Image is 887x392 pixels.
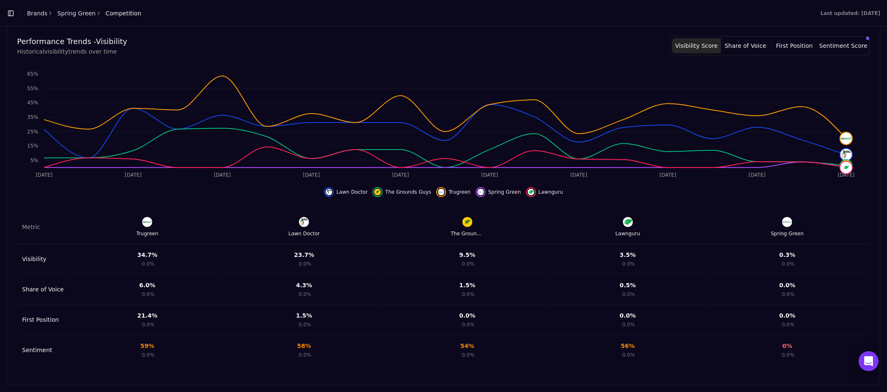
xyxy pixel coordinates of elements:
[326,189,332,195] img: lawn doctor
[783,342,793,350] div: 0 %
[622,321,635,328] span: 0.0%
[539,189,563,195] span: Lawnguru
[771,230,804,237] div: Spring Green
[299,291,311,298] span: 0.0%
[770,38,819,53] button: First Position
[462,217,472,227] img: The Grounds Guys
[840,160,852,172] img: the grounds guys
[142,217,152,227] img: Trugreen
[137,311,158,320] div: 21.4 %
[27,100,38,106] tspan: 45%
[660,173,677,178] tspan: [DATE]
[294,251,314,259] div: 23.7 %
[385,189,431,195] span: The Grounds Guys
[139,281,156,289] div: 6.0 %
[819,38,868,53] button: Sentiment Score
[779,251,796,259] div: 0.3 %
[621,342,635,350] div: 56 %
[782,321,795,328] span: 0.0%
[622,261,635,267] span: 0.0%
[303,173,320,178] tspan: [DATE]
[488,189,521,195] span: Spring Green
[374,189,381,195] img: the grounds guys
[297,342,311,350] div: 58 %
[449,189,471,195] span: Trugreen
[721,38,770,53] button: Share of Voice
[615,230,640,237] div: Lawnguru
[620,311,636,320] div: 0.0 %
[782,352,795,358] span: 0.0%
[17,47,127,56] p: Historical visibility trends over time
[459,251,475,259] div: 9.5 %
[140,342,154,350] div: 59 %
[859,351,879,371] div: Open Intercom Messenger
[17,274,70,305] td: Share of Voice
[17,36,127,47] h4: Performance Trends - Visibility
[57,9,96,17] a: Spring Green
[373,187,431,197] button: Hide the grounds guys data
[782,261,795,267] span: 0.0%
[125,173,142,178] tspan: [DATE]
[438,189,445,195] img: trugreen
[296,281,312,289] div: 4.3 %
[840,162,852,173] img: lawnguru
[299,261,311,267] span: 0.0%
[526,187,563,197] button: Hide lawnguru data
[838,173,855,178] tspan: [DATE]
[672,38,721,53] button: Visibility Score
[477,189,484,195] img: spring green
[392,173,409,178] tspan: [DATE]
[623,217,633,227] img: Lawnguru
[142,291,155,298] span: 0.0%
[36,173,53,178] tspan: [DATE]
[214,173,231,178] tspan: [DATE]
[27,86,38,91] tspan: 55%
[622,291,635,298] span: 0.0%
[528,189,534,195] img: lawnguru
[481,173,498,178] tspan: [DATE]
[142,352,155,358] span: 0.0%
[17,244,70,274] td: Visibility
[136,230,158,237] div: Trugreen
[17,335,70,365] td: Sentiment
[620,251,636,259] div: 3.5 %
[336,189,368,195] span: Lawn Doctor
[462,352,475,358] span: 0.0%
[462,321,475,328] span: 0.0%
[142,261,155,267] span: 0.0%
[27,114,38,120] tspan: 35%
[622,352,635,358] span: 0.0%
[289,230,320,237] div: Lawn Doctor
[27,129,38,135] tspan: 25%
[820,10,880,17] div: Last updated: [DATE]
[27,9,141,17] nav: breadcrumb
[17,210,70,244] th: Metric
[17,305,70,335] td: First Position
[296,311,312,320] div: 1.5 %
[324,187,368,197] button: Hide lawn doctor data
[459,281,475,289] div: 1.5 %
[840,149,852,160] img: lawn doctor
[299,217,309,227] img: Lawn Doctor
[571,173,588,178] tspan: [DATE]
[459,311,475,320] div: 0.0 %
[299,352,311,358] span: 0.0%
[749,173,766,178] tspan: [DATE]
[30,158,38,163] tspan: 5%
[451,230,484,237] div: The Grounds Guys
[779,311,796,320] div: 0.0 %
[782,291,795,298] span: 0.0%
[840,133,852,144] img: trugreen
[782,217,792,227] img: Spring Green
[137,251,158,259] div: 34.7 %
[27,10,47,17] a: Brands
[299,321,311,328] span: 0.0%
[142,321,155,328] span: 0.0%
[27,71,38,77] tspan: 65%
[462,261,475,267] span: 0.0%
[462,291,475,298] span: 0.0%
[476,187,521,197] button: Hide spring green data
[620,281,636,289] div: 0.5 %
[106,9,141,17] span: Competition
[779,281,796,289] div: 0.0 %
